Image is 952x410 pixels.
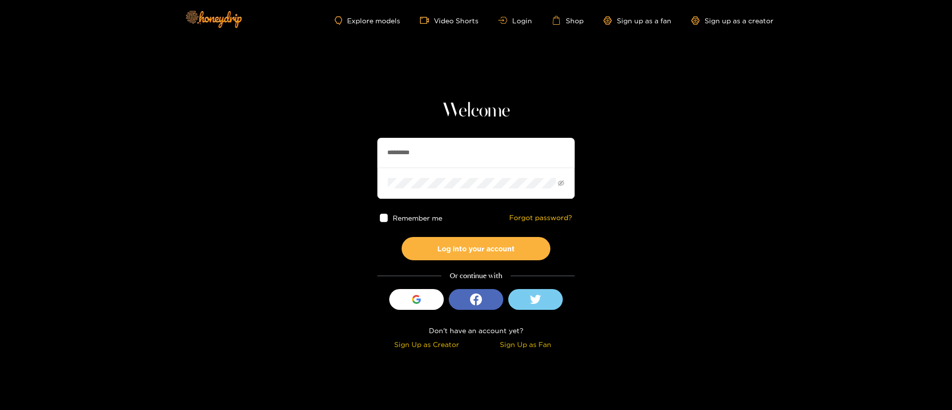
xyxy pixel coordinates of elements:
button: Log into your account [402,237,550,260]
a: Login [498,17,532,24]
a: Sign up as a fan [603,16,671,25]
a: Video Shorts [420,16,478,25]
span: eye-invisible [558,180,564,186]
h1: Welcome [377,99,575,123]
div: Or continue with [377,270,575,282]
a: Sign up as a creator [691,16,773,25]
div: Sign Up as Creator [380,339,474,350]
div: Don't have an account yet? [377,325,575,336]
a: Shop [552,16,584,25]
a: Forgot password? [509,214,572,222]
div: Sign Up as Fan [478,339,572,350]
span: Remember me [393,214,443,222]
span: video-camera [420,16,434,25]
a: Explore models [335,16,400,25]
